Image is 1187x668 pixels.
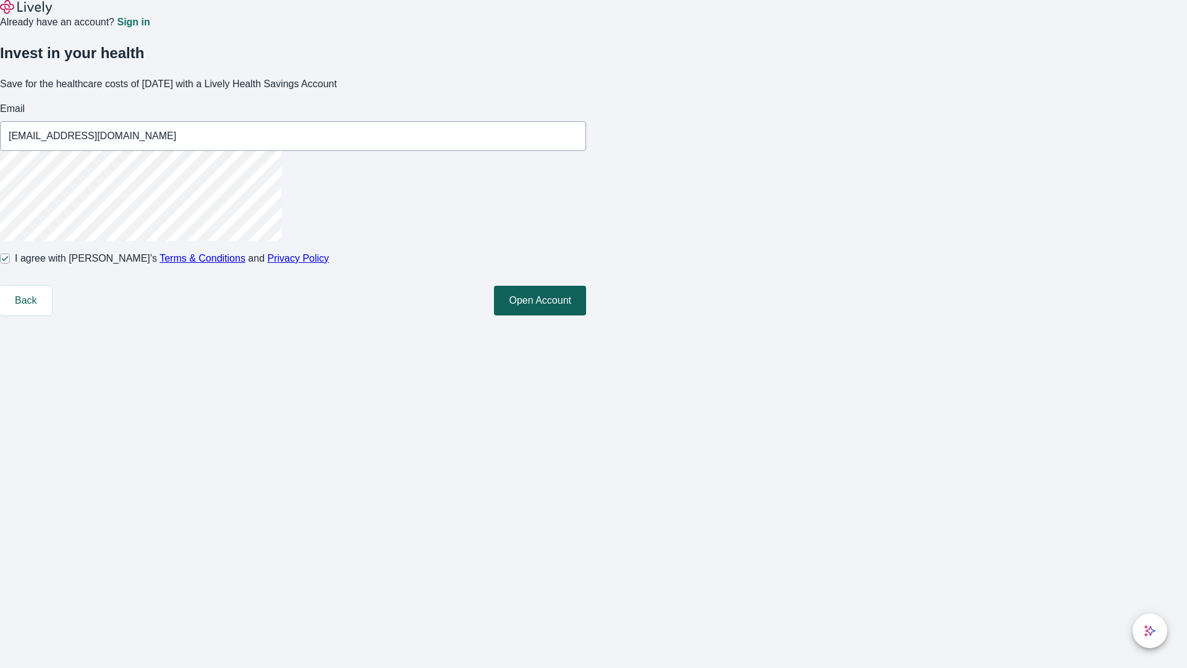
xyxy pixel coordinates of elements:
a: Terms & Conditions [160,253,245,263]
button: chat [1133,614,1167,648]
span: I agree with [PERSON_NAME]’s and [15,251,329,266]
button: Open Account [494,286,586,315]
svg: Lively AI Assistant [1144,625,1156,637]
a: Sign in [117,17,150,27]
a: Privacy Policy [268,253,330,263]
